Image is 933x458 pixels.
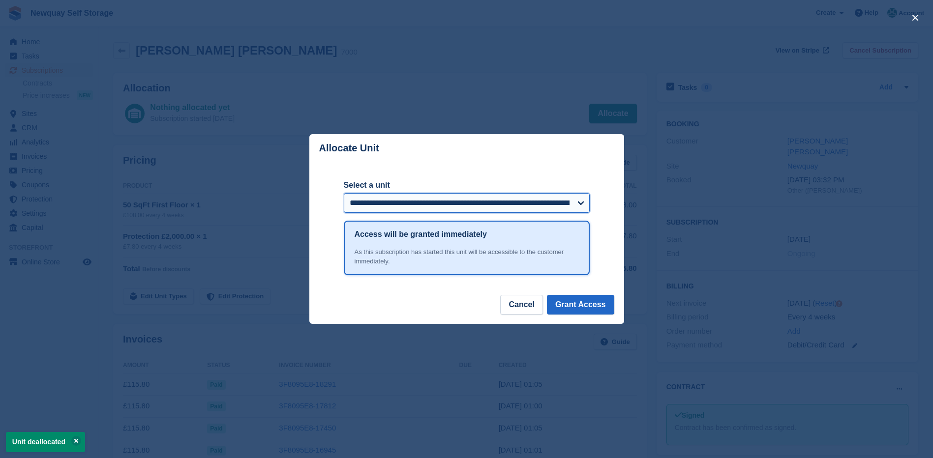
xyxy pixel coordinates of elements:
[355,247,579,266] div: As this subscription has started this unit will be accessible to the customer immediately.
[344,179,590,191] label: Select a unit
[355,229,487,240] h1: Access will be granted immediately
[500,295,542,315] button: Cancel
[6,432,85,452] p: Unit deallocated
[907,10,923,26] button: close
[547,295,614,315] button: Grant Access
[319,143,379,154] p: Allocate Unit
